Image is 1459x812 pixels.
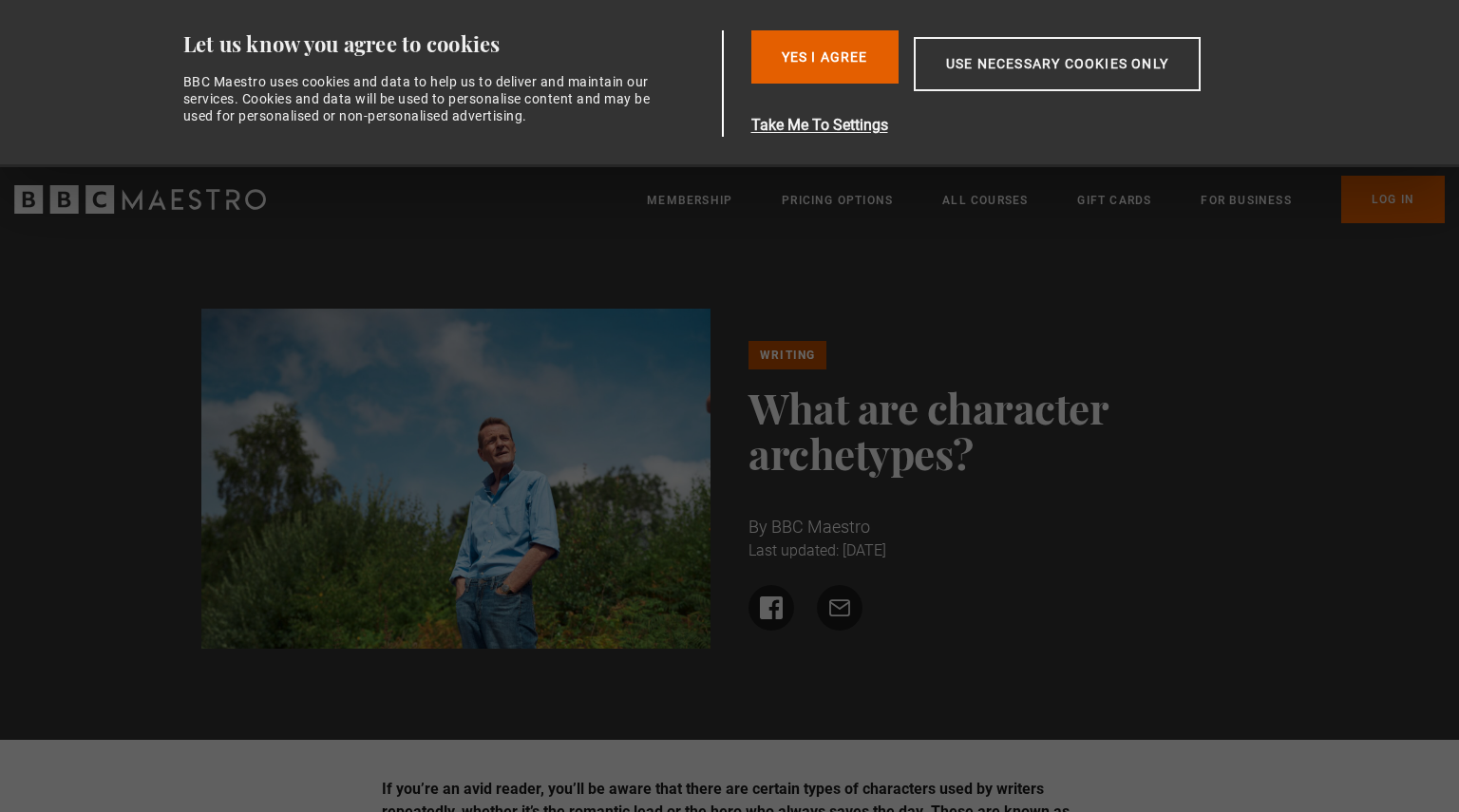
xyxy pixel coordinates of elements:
[748,341,826,369] a: Writing
[942,191,1028,210] a: All Courses
[748,517,767,537] span: By
[1341,176,1445,223] a: Log In
[748,541,886,559] time: Last updated: [DATE]
[914,37,1201,91] button: Use necessary cookies only
[647,191,732,210] a: Membership
[1201,191,1291,210] a: For business
[201,309,711,649] img: author Lee Child
[14,185,266,214] svg: BBC Maestro
[1077,191,1151,210] a: Gift Cards
[782,191,893,210] a: Pricing Options
[647,176,1445,223] nav: Primary
[751,30,899,84] button: Yes I Agree
[183,30,715,58] div: Let us know you agree to cookies
[748,385,1259,476] h1: What are character archetypes?
[751,114,1291,137] button: Take Me To Settings
[183,73,662,125] div: BBC Maestro uses cookies and data to help us to deliver and maintain our services. Cookies and da...
[771,517,870,537] span: BBC Maestro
